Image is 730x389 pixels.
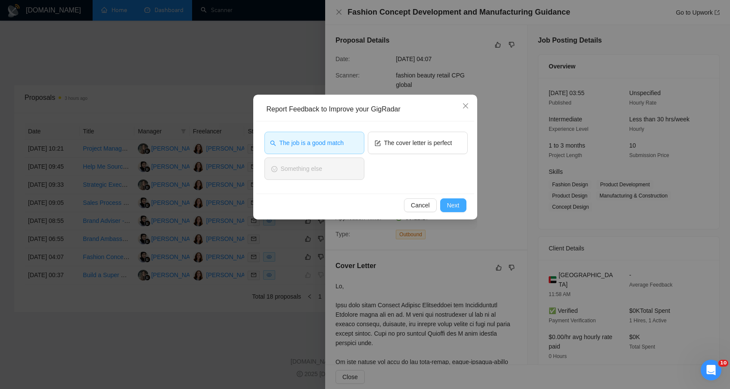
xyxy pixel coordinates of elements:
[718,360,728,367] span: 10
[701,360,721,380] iframe: Intercom live chat
[454,95,477,118] button: Close
[440,198,466,212] button: Next
[384,138,452,148] span: The cover letter is perfect
[462,102,469,109] span: close
[270,139,276,146] span: search
[375,139,381,146] span: form
[264,157,364,180] button: smileSomething else
[411,201,430,210] span: Cancel
[447,201,460,210] span: Next
[404,198,437,212] button: Cancel
[368,132,468,154] button: formThe cover letter is perfect
[280,138,344,148] span: The job is a good match
[267,105,470,114] div: Report Feedback to Improve your GigRadar
[264,132,364,154] button: searchThe job is a good match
